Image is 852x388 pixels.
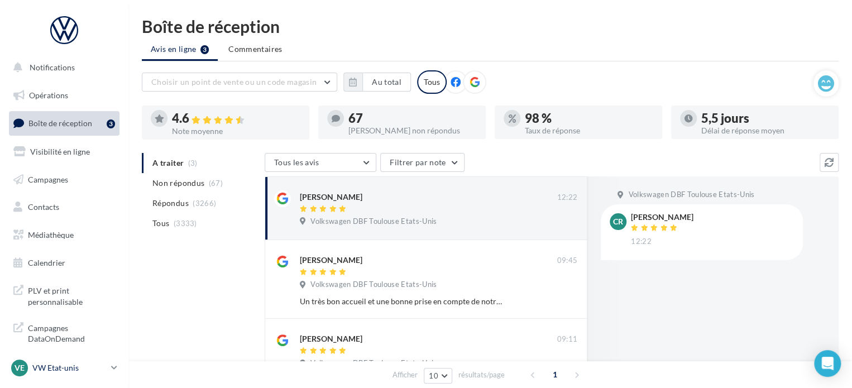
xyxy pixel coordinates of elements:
[7,251,122,275] a: Calendrier
[7,56,117,79] button: Notifications
[701,127,830,135] div: Délai de réponse moyen
[343,73,411,92] button: Au total
[265,153,376,172] button: Tous les avis
[7,111,122,135] a: Boîte de réception3
[152,218,169,229] span: Tous
[107,119,115,128] div: 3
[28,174,68,184] span: Campagnes
[393,370,418,380] span: Afficher
[362,73,411,92] button: Au total
[142,73,337,92] button: Choisir un point de vente ou un code magasin
[300,333,362,344] div: [PERSON_NAME]
[613,216,623,227] span: CR
[152,178,204,189] span: Non répondus
[7,316,122,349] a: Campagnes DataOnDemand
[7,84,122,107] a: Opérations
[7,195,122,219] a: Contacts
[380,153,465,172] button: Filtrer par note
[546,366,564,384] span: 1
[525,127,653,135] div: Taux de réponse
[30,147,90,156] span: Visibilité en ligne
[28,118,92,128] span: Boîte de réception
[172,112,300,125] div: 4.6
[193,199,216,208] span: (3266)
[142,18,839,35] div: Boîte de réception
[228,44,282,55] span: Commentaires
[7,140,122,164] a: Visibilité en ligne
[28,230,74,239] span: Médiathèque
[458,370,505,380] span: résultats/page
[429,371,438,380] span: 10
[300,255,362,266] div: [PERSON_NAME]
[557,334,577,344] span: 09:11
[274,157,319,167] span: Tous les avis
[28,202,59,212] span: Contacts
[310,358,437,368] span: Volkswagen DBF Toulouse Etats-Unis
[348,127,477,135] div: [PERSON_NAME] non répondus
[310,217,437,227] span: Volkswagen DBF Toulouse Etats-Unis
[557,256,577,266] span: 09:45
[32,362,107,373] p: VW Etat-unis
[310,280,437,290] span: Volkswagen DBF Toulouse Etats-Unis
[557,193,577,203] span: 12:22
[172,127,300,135] div: Note moyenne
[417,70,447,94] div: Tous
[28,283,115,307] span: PLV et print personnalisable
[7,279,122,312] a: PLV et print personnalisable
[152,198,189,209] span: Répondus
[7,168,122,191] a: Campagnes
[631,213,693,221] div: [PERSON_NAME]
[424,368,452,384] button: 10
[15,362,25,373] span: VE
[7,223,122,247] a: Médiathèque
[28,320,115,344] span: Campagnes DataOnDemand
[29,90,68,100] span: Opérations
[814,350,841,377] div: Open Intercom Messenger
[174,219,197,228] span: (3333)
[631,237,652,247] span: 12:22
[628,190,754,200] span: Volkswagen DBF Toulouse Etats-Unis
[30,63,75,72] span: Notifications
[525,112,653,124] div: 98 %
[300,191,362,203] div: [PERSON_NAME]
[209,179,223,188] span: (67)
[9,357,119,379] a: VE VW Etat-unis
[348,112,477,124] div: 67
[28,258,65,267] span: Calendrier
[151,77,317,87] span: Choisir un point de vente ou un code magasin
[701,112,830,124] div: 5,5 jours
[300,296,505,307] div: Un très bon accueil et une bonne prise en compte de notre besoin durant tout le processus d’achat.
